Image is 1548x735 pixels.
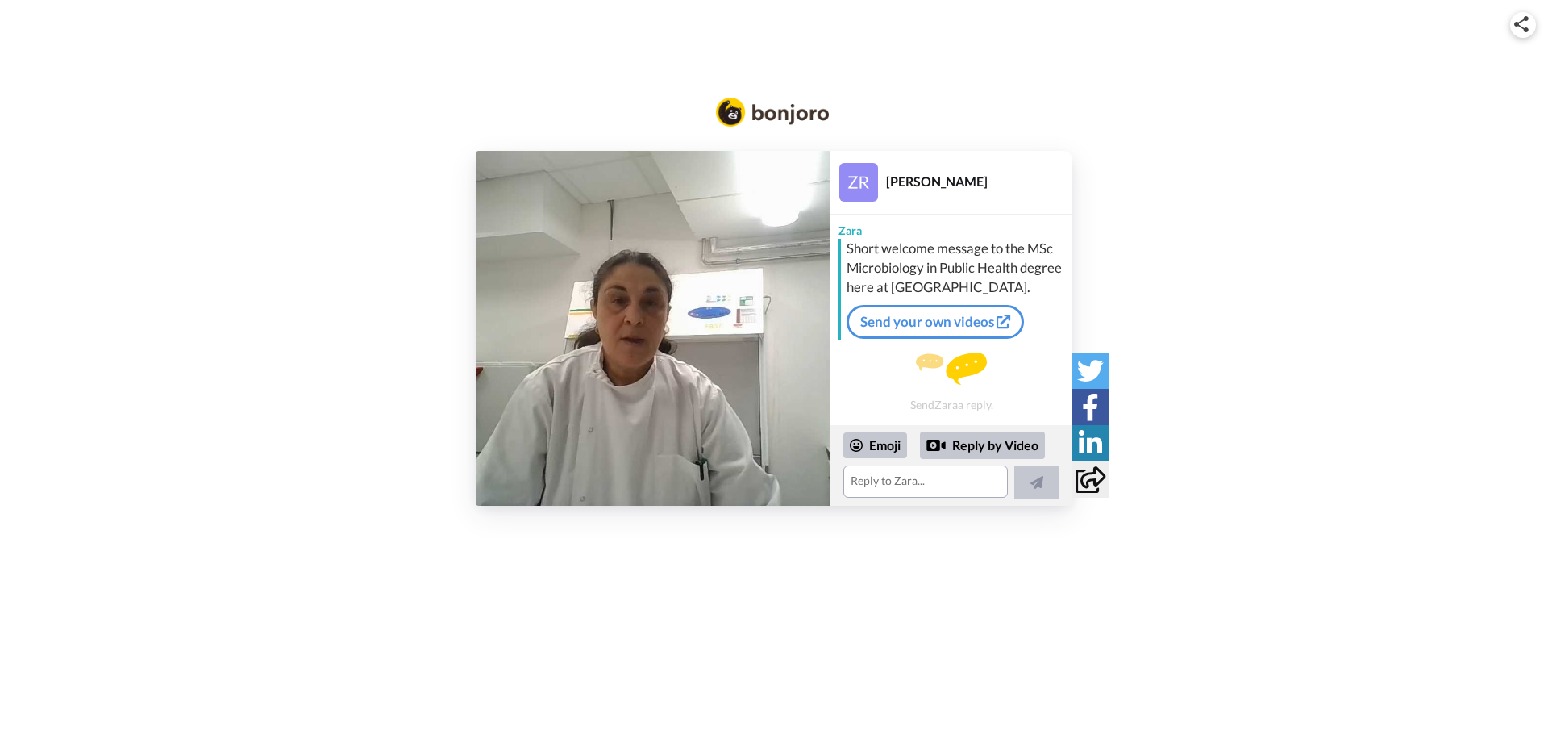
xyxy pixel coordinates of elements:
[830,347,1072,417] div: Send Zara a reply.
[716,98,829,127] img: Bonjoro Logo
[830,215,1072,239] div: Zara
[847,239,1068,297] div: Short welcome message to the MSc Microbiology in Public Health degree here at [GEOGRAPHIC_DATA].
[920,432,1045,459] div: Reply by Video
[839,163,878,202] img: Profile Image
[886,173,1072,189] div: [PERSON_NAME]
[926,436,946,455] div: Reply by Video
[843,432,907,458] div: Emoji
[916,353,987,385] img: message.svg
[847,305,1024,339] a: Send your own videos
[476,151,830,506] img: d8ca9705-ed84-4fd8-9eda-63be2cee2bd3-thumb.jpg
[1514,16,1529,32] img: ic_share.svg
